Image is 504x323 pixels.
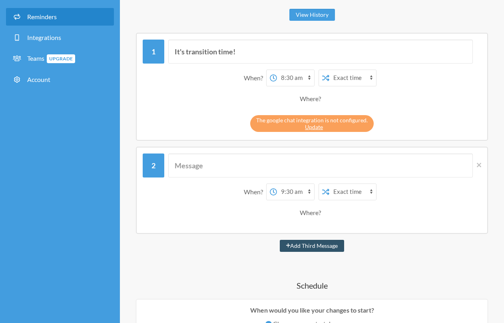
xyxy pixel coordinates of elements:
div: When? [244,70,266,86]
span: Account [27,76,50,83]
span: Integrations [27,34,61,41]
a: View History [289,9,335,21]
h4: Schedule [136,280,488,291]
input: Message [168,154,473,177]
button: Add Third Message [280,240,345,252]
div: When? [244,183,266,200]
div: Where? [300,90,324,107]
span: Teams [27,54,75,62]
a: Reminders [6,8,114,26]
p: When would you like your changes to start? [142,305,482,315]
a: Account [6,71,114,88]
a: Integrations [6,29,114,46]
span: Upgrade [47,54,75,63]
input: Message [168,40,473,64]
div: The google chat integration is not configured. [250,115,374,132]
a: TeamsUpgrade [6,50,114,68]
div: Where? [300,204,324,221]
a: Update [305,124,323,130]
span: Reminders [27,13,57,20]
